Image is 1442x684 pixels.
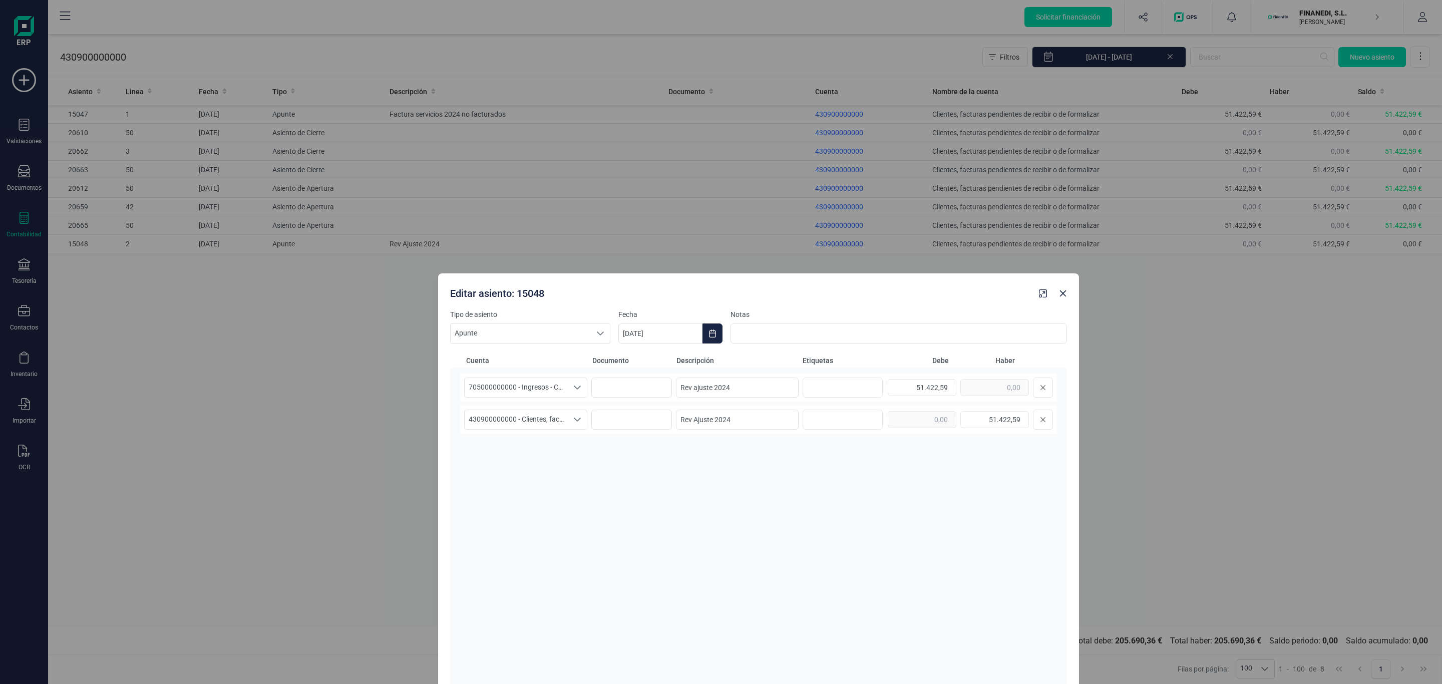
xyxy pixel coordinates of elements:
div: Seleccione una cuenta [568,378,587,397]
span: 705000000000 - Ingresos - Comisión Intermediación [465,378,568,397]
span: Documento [592,356,672,366]
button: Choose Date [702,323,723,344]
span: 430900000000 - Clientes, facturas pendientes de recibir o de formalizar [465,410,568,429]
button: Close [1055,285,1071,301]
label: Notas [731,309,1067,319]
input: 0,00 [960,379,1029,396]
input: 0,00 [888,379,956,396]
span: Etiquetas [803,356,883,366]
span: Descripción [676,356,799,366]
label: Tipo de asiento [450,309,610,319]
span: Cuenta [466,356,588,366]
span: Debe [887,356,949,366]
label: Fecha [618,309,723,319]
div: Seleccione una cuenta [568,410,587,429]
input: 0,00 [888,411,956,428]
span: Haber [953,356,1015,366]
div: Editar asiento: 15048 [446,282,1035,300]
input: 0,00 [960,411,1029,428]
span: Apunte [451,324,591,343]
